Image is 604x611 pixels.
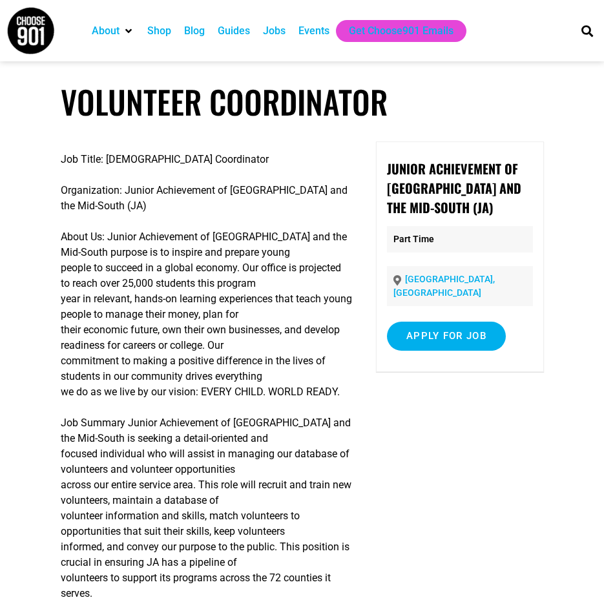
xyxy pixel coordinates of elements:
[576,20,598,41] div: Search
[298,23,329,39] a: Events
[387,226,533,253] p: Part Time
[85,20,141,42] div: About
[61,229,352,400] p: About Us: Junior Achievement of [GEOGRAPHIC_DATA] and the Mid-South purpose is to inspire and pre...
[387,159,521,217] strong: Junior Achievement of [GEOGRAPHIC_DATA] and the Mid-South (JA)
[61,183,352,214] p: Organization: Junior Achievement of [GEOGRAPHIC_DATA] and the Mid-South (JA)
[349,23,453,39] a: Get Choose901 Emails
[387,322,506,351] input: Apply for job
[92,23,120,39] a: About
[61,83,544,121] h1: Volunteer Coordinator
[263,23,286,39] a: Jobs
[184,23,205,39] a: Blog
[218,23,250,39] a: Guides
[85,20,563,42] nav: Main nav
[61,152,352,167] p: Job Title: [DEMOGRAPHIC_DATA] Coordinator
[61,415,352,601] p: Job Summary Junior Achievement of [GEOGRAPHIC_DATA] and the Mid-South is seeking a detail-oriente...
[147,23,171,39] a: Shop
[393,274,495,298] a: [GEOGRAPHIC_DATA], [GEOGRAPHIC_DATA]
